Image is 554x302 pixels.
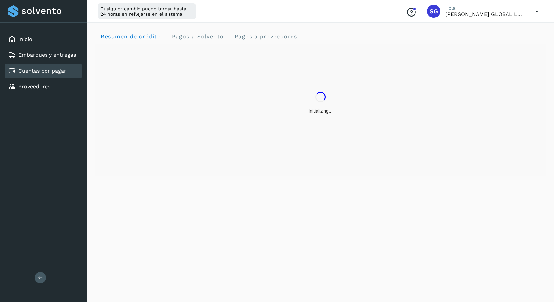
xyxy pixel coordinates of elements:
span: Resumen de crédito [100,33,161,40]
a: Embarques y entregas [18,52,76,58]
div: Embarques y entregas [5,48,82,62]
div: Inicio [5,32,82,47]
span: Pagos a Solvento [171,33,224,40]
a: Proveedores [18,84,50,90]
a: Inicio [18,36,32,42]
a: Cuentas por pagar [18,68,66,74]
div: Cualquier cambio puede tardar hasta 24 horas en reflejarse en el sistema. [98,3,196,19]
p: SIRK GLOBAL LOGISTICS [446,11,525,17]
p: Hola, [446,5,525,11]
span: Pagos a proveedores [234,33,297,40]
div: Cuentas por pagar [5,64,82,78]
div: Proveedores [5,80,82,94]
